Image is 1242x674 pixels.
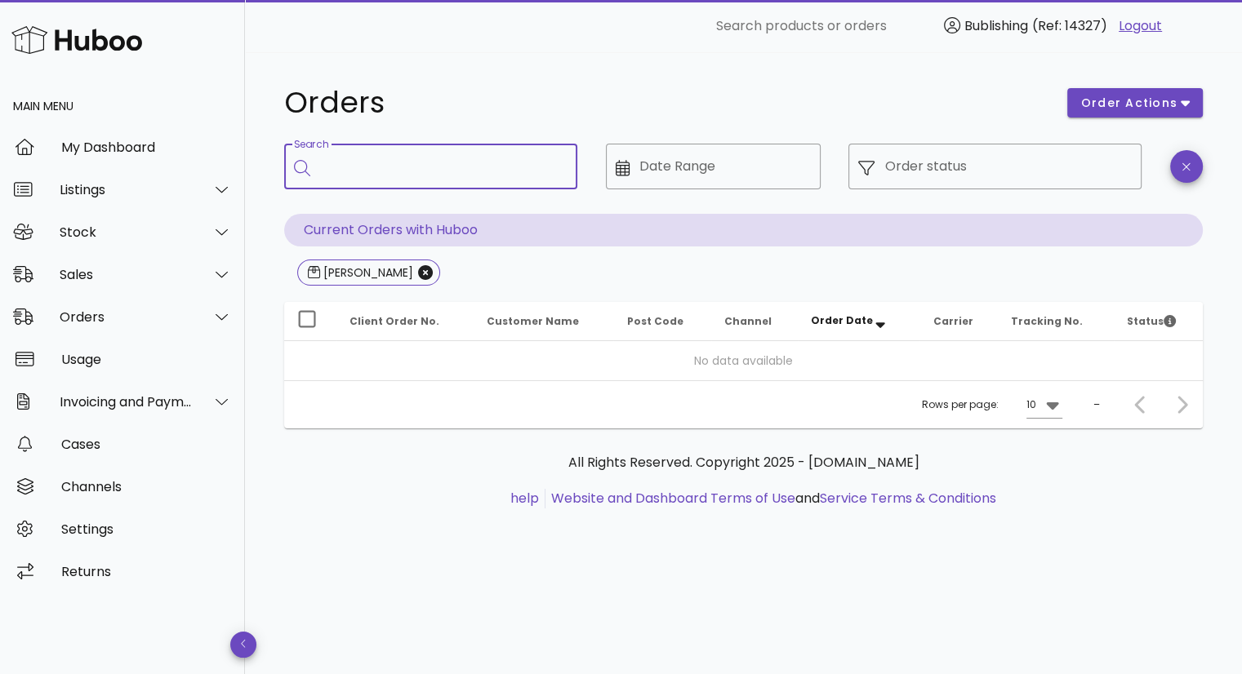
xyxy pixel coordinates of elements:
button: order actions [1067,88,1203,118]
div: Usage [61,352,232,367]
th: Customer Name [474,302,614,341]
div: Invoicing and Payments [60,394,193,410]
li: and [545,489,996,508]
div: 10Rows per page: [1026,392,1062,418]
span: Status [1127,314,1176,328]
span: Order Date [811,313,873,327]
p: Current Orders with Huboo [284,214,1203,246]
div: Returns [61,564,232,579]
span: Channel [724,314,772,328]
p: All Rights Reserved. Copyright 2025 - [DOMAIN_NAME] [297,453,1190,472]
div: Sales [60,267,193,282]
th: Post Code [613,302,710,341]
th: Channel [711,302,798,341]
span: Post Code [626,314,683,328]
img: Huboo Logo [11,22,142,57]
th: Order Date: Sorted descending. Activate to remove sorting. [798,302,919,341]
div: Listings [60,182,193,197]
span: Carrier [933,314,973,328]
div: Stock [60,224,193,240]
div: Channels [61,479,232,494]
div: Cases [61,437,232,452]
h1: Orders [284,88,1048,118]
div: – [1093,397,1100,412]
a: Service Terms & Conditions [820,489,996,508]
span: Customer Name [487,314,579,328]
div: Settings [61,521,232,537]
th: Carrier [919,302,998,341]
a: Website and Dashboard Terms of Use [551,489,795,508]
td: No data available [284,341,1203,380]
span: Tracking No. [1011,314,1083,328]
div: 10 [1026,397,1036,412]
div: Orders [60,309,193,325]
a: help [510,489,539,508]
div: My Dashboard [61,140,232,155]
th: Tracking No. [998,302,1114,341]
button: Close [418,265,433,280]
div: [PERSON_NAME] [320,264,413,281]
span: order actions [1080,95,1178,112]
th: Client Order No. [336,302,474,341]
span: (Ref: 14327) [1032,16,1107,35]
label: Search [294,139,328,151]
th: Status [1114,302,1203,341]
span: Client Order No. [349,314,439,328]
a: Logout [1119,16,1162,36]
span: Bublishing [964,16,1028,35]
div: Rows per page: [922,381,1062,428]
